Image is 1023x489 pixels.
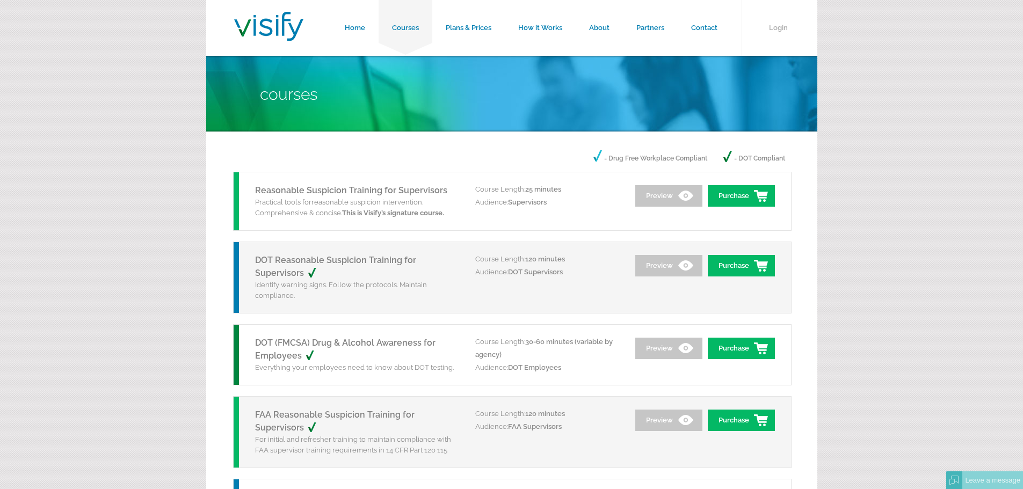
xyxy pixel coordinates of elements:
a: DOT Reasonable Suspicion Training for Supervisors [255,255,416,278]
a: FAA Reasonable Suspicion Training for Supervisors [255,410,415,433]
p: Course Length: [475,407,620,420]
a: Preview [635,185,702,207]
p: Audience: [475,196,620,209]
p: Course Length: [475,335,620,361]
span: Courses [260,85,317,104]
p: Identify warning signs. Follow the protocols. Maintain compliance. [255,280,459,301]
span: 25 minutes [525,185,561,193]
span: 30-60 minutes (variable by agency) [475,338,613,359]
img: Offline [949,476,959,485]
a: DOT (FMCSA) Drug & Alcohol Awareness for Employees [255,338,436,361]
p: Audience: [475,361,620,374]
span: reasonable suspicion intervention. Comprehensive & concise. [255,198,444,217]
span: Supervisors [508,198,547,206]
span: 120 minutes [525,410,565,418]
span: DOT Employees [508,363,561,371]
a: Purchase [708,255,775,276]
a: Preview [635,255,702,276]
a: Reasonable Suspicion Training for Supervisors [255,185,447,195]
span: 120 minutes [525,255,565,263]
span: FAA Supervisors [508,422,562,430]
p: Practical tools for [255,197,459,218]
a: Purchase [708,338,775,359]
strong: This is Visify’s signature course. [342,209,444,217]
p: Audience: [475,420,620,433]
p: = Drug Free Workplace Compliant [593,150,707,166]
p: Course Length: [475,253,620,266]
a: Preview [635,410,702,431]
a: Purchase [708,410,775,431]
span: DOT Supervisors [508,268,563,276]
p: = DOT Compliant [723,150,785,166]
a: Preview [635,338,702,359]
p: Audience: [475,266,620,279]
div: Leave a message [962,471,1023,489]
p: Everything your employees need to know about DOT testing. [255,362,459,373]
span: For initial and refresher training to maintain compliance with FAA supervisor training requiremen... [255,435,451,454]
a: Visify Training [234,28,303,44]
p: Course Length: [475,183,620,196]
a: Purchase [708,185,775,207]
img: Visify Training [234,12,303,41]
